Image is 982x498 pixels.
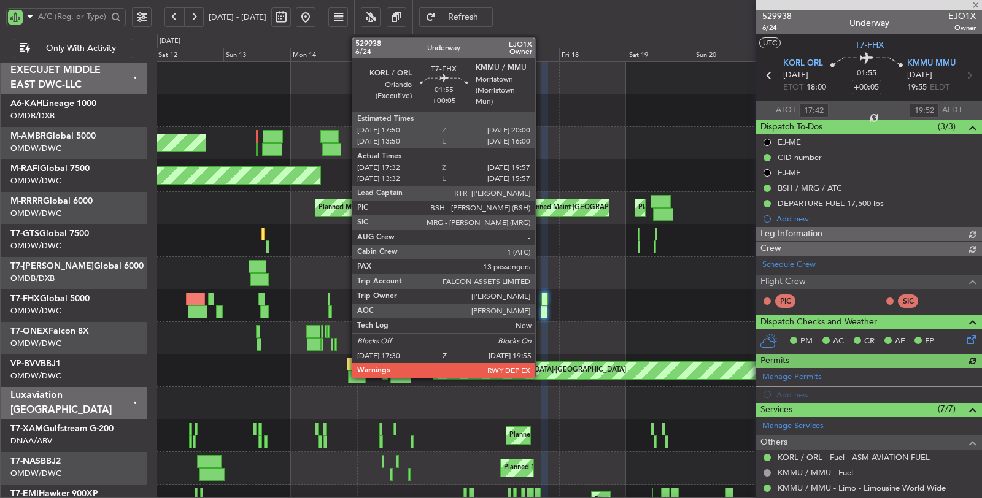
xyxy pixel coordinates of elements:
a: KMMU / MMU - Fuel [778,467,853,478]
a: OMDW/DWC [10,175,61,186]
div: Planned Maint [GEOGRAPHIC_DATA]-[GEOGRAPHIC_DATA] [436,361,626,380]
span: T7-FHX [855,39,884,52]
a: T7-GTSGlobal 7500 [10,229,89,238]
span: ATOT [776,104,796,117]
span: ALDT [942,104,962,117]
a: OMDW/DWC [10,468,61,479]
a: OMDB/DXB [10,110,55,121]
span: AC [833,335,844,348]
a: OMDB/DXB [10,273,55,284]
input: A/C (Reg. or Type) [38,7,107,26]
span: T7-GTS [10,229,39,238]
span: ELDT [930,82,949,94]
span: [DATE] [907,69,932,82]
span: EJO1X [948,10,976,23]
span: M-AMBR [10,132,46,140]
span: M-RRRR [10,197,43,205]
a: OMDW/DWC [10,143,61,154]
a: OMDW/DWC [10,305,61,316]
div: CID number [778,152,822,163]
a: T7-[PERSON_NAME]Global 6000 [10,262,144,270]
span: A6-KAH [10,99,42,108]
span: FP [925,335,934,348]
span: T7-EMI [10,489,39,498]
span: [DATE] - [DATE] [209,12,266,23]
a: T7-NASBBJ2 [10,457,61,465]
a: DNAA/ABV [10,435,52,446]
div: Planned Maint [GEOGRAPHIC_DATA] ([GEOGRAPHIC_DATA] Intl) [440,264,645,282]
div: Planned Maint Dubai (Al Maktoum Intl) [319,199,439,217]
a: T7-FHXGlobal 5000 [10,294,90,303]
span: T7-FHX [10,294,40,303]
span: VP-BVV [10,359,41,368]
a: M-AMBRGlobal 5000 [10,132,96,140]
a: T7-XAMGulfstream G-200 [10,424,114,433]
span: Refresh [438,13,489,21]
div: EJ-ME [778,137,801,147]
span: KMMU MMU [907,58,956,70]
a: A6-KAHLineage 1000 [10,99,96,108]
span: Others [760,435,787,450]
span: 19:55 [907,82,927,94]
div: Unplanned Maint [GEOGRAPHIC_DATA] (Al Maktoum Intl) [517,199,699,217]
div: Sun 13 [223,48,291,63]
a: VP-BVVBBJ1 [10,359,61,368]
span: [DATE] [783,69,808,82]
div: Planned Maint Abuja ([PERSON_NAME] Intl) [504,459,642,477]
div: Underway [849,17,889,29]
a: OMDW/DWC [10,370,61,381]
div: Mon 14 [290,48,358,63]
div: DEPARTURE FUEL 17,500 lbs [778,198,884,209]
div: EJ-ME [778,167,801,178]
a: Manage Services [762,420,824,432]
a: KMMU / MMU - Limo - Limousine World Wide [778,483,946,493]
div: BSH / MRG / ATC [778,183,842,193]
span: 529938 [762,10,792,23]
div: Wed 16 [425,48,492,63]
span: Services [760,403,792,417]
span: Owner [948,23,976,33]
span: T7-XAM [10,424,43,433]
div: Planned Maint Dubai (Al Maktoum Intl) [638,199,759,217]
a: OMDW/DWC [10,240,61,251]
button: Refresh [419,7,493,27]
div: Add new [776,213,976,224]
div: Tue 15 [358,48,425,63]
button: Only With Activity [14,39,133,58]
span: ETOT [783,82,803,94]
span: 18:00 [806,82,826,94]
button: UTC [759,37,781,48]
a: OMDW/DWC [10,338,61,349]
div: Planned Maint Abuja ([PERSON_NAME] Intl) [509,426,648,445]
div: Unplanned Maint [GEOGRAPHIC_DATA] (Al Maktoum Intl) [386,361,568,380]
span: PM [800,335,813,348]
a: T7-ONEXFalcon 8X [10,327,89,335]
span: AF [895,335,905,348]
span: CR [864,335,875,348]
span: 6/24 [762,23,792,33]
div: Thu 17 [492,48,560,63]
span: T7-NAS [10,457,41,465]
span: M-RAFI [10,164,40,173]
span: KORL ORL [783,58,823,70]
div: Sat 12 [156,48,223,63]
span: T7-[PERSON_NAME] [10,262,94,270]
a: KORL / ORL - Fuel - ASM AVIATION FUEL [778,452,930,462]
span: Dispatch To-Dos [760,120,822,134]
span: Dispatch Checks and Weather [760,315,877,329]
a: OMDW/DWC [10,208,61,219]
span: (3/3) [938,120,956,133]
a: M-RRRRGlobal 6000 [10,197,93,205]
div: Sun 20 [694,48,761,63]
a: T7-EMIHawker 900XP [10,489,98,498]
span: (7/7) [938,402,956,415]
span: 01:55 [857,67,876,80]
div: [DATE] [160,36,180,47]
div: Sat 19 [627,48,694,63]
span: T7-ONEX [10,327,48,335]
div: Fri 18 [559,48,627,63]
span: Only With Activity [33,44,129,53]
a: M-RAFIGlobal 7500 [10,164,90,173]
